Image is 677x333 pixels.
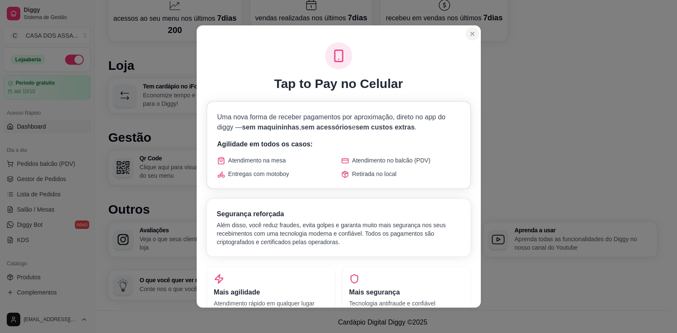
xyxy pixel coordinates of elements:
p: Além disso, você reduz fraudes, evita golpes e garanta muito mais segurança nos seus recebimentos... [217,221,460,246]
span: Retirada no local [352,170,397,178]
span: Atendimento no balcão (PDV) [352,156,430,165]
h3: Mais agilidade [214,287,328,297]
h1: Tap to Pay no Celular [274,76,403,91]
h3: Segurança reforçada [217,209,460,219]
button: Close [466,27,479,41]
span: Atendimento na mesa [228,156,286,165]
span: sem maquininhas [242,124,299,131]
p: Tecnologia antifraude e confiável [349,299,463,308]
span: Entregas com motoboy [228,170,289,178]
span: sem acessórios [301,124,352,131]
p: Uma nova forma de receber pagamentos por aproximação, direto no app do diggy — , e . [217,112,460,132]
h3: Mais segurança [349,287,463,297]
p: Atendimento rápido em qualquer lugar [214,299,328,308]
p: Agilidade em todos os casos: [217,139,460,149]
span: sem custos extras [356,124,415,131]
